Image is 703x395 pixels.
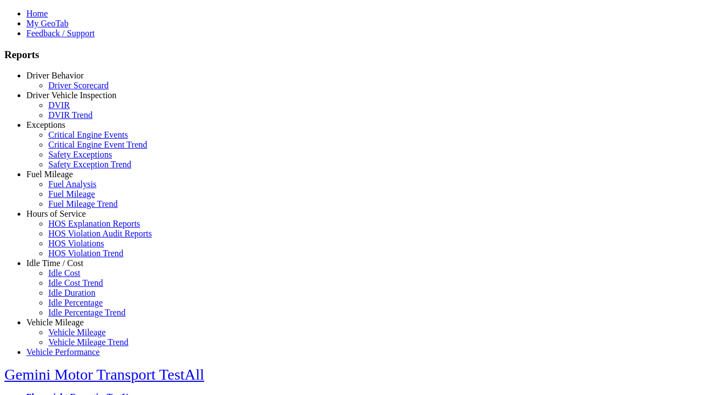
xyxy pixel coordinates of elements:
[48,308,125,317] a: Idle Percentage Trend
[48,328,105,337] a: Vehicle Mileage
[26,91,116,100] a: Driver Vehicle Inspection
[26,209,86,218] a: Hours of Service
[26,258,83,268] a: Idle Time / Cost
[48,288,96,297] a: Idle Duration
[48,81,109,90] a: Driver Scorecard
[4,49,699,61] h3: Reports
[48,110,92,120] a: DVIR Trend
[48,229,152,238] a: HOS Violation Audit Reports
[4,366,204,383] a: Gemini Motor Transport TestAll
[26,9,48,18] a: Home
[48,249,124,258] a: HOS Violation Trend
[48,100,70,110] a: DVIR
[26,19,69,28] a: My GeoTab
[48,150,112,159] a: Safety Exceptions
[48,189,95,199] a: Fuel Mileage
[26,170,73,179] a: Fuel Mileage
[48,179,97,189] a: Fuel Analysis
[48,278,103,287] a: Idle Cost Trend
[48,140,147,149] a: Critical Engine Event Trend
[48,268,80,278] a: Idle Cost
[26,29,94,38] a: Feedback / Support
[48,337,129,347] a: Vehicle Mileage Trend
[26,120,65,129] a: Exceptions
[48,199,118,208] a: Fuel Mileage Trend
[48,160,131,169] a: Safety Exception Trend
[48,298,103,307] a: Idle Percentage
[48,239,104,248] a: HOS Violations
[48,130,128,139] a: Critical Engine Events
[26,347,100,357] a: Vehicle Performance
[48,219,140,228] a: HOS Explanation Reports
[26,318,83,327] a: Vehicle Mileage
[26,71,83,80] a: Driver Behavior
